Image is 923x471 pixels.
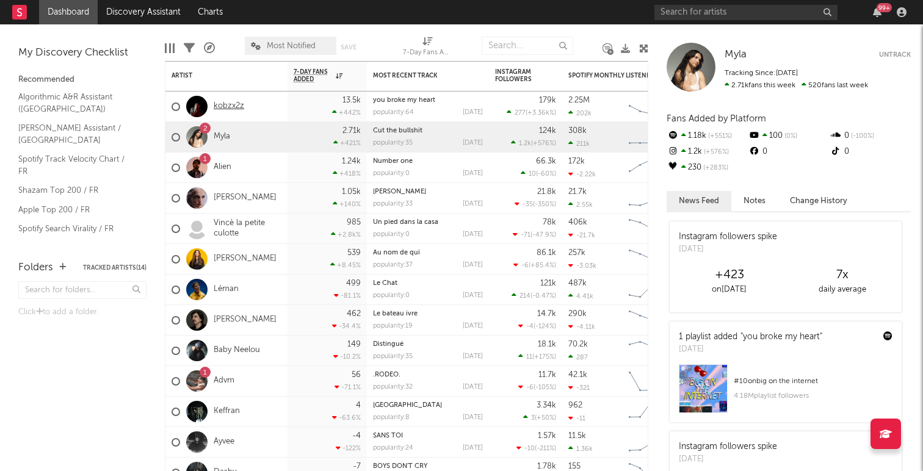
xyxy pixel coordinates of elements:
[347,218,361,226] div: 985
[568,127,587,135] div: 308k
[373,341,404,348] a: Distingué
[165,31,175,66] div: Edit Columns
[352,432,361,440] div: -4
[849,133,874,140] span: -100 %
[529,171,536,178] span: 10
[463,170,483,177] div: [DATE]
[346,279,361,287] div: 499
[373,463,427,470] a: BOYS DON'T CRY
[519,293,530,300] span: 214
[18,203,134,217] a: Apple Top 200 / FR
[373,128,422,134] a: Cut the bullshit
[623,336,678,366] svg: Chart title
[18,222,134,235] a: Spotify Search Virality / FR
[214,132,230,142] a: Myla
[214,193,277,203] a: [PERSON_NAME]
[526,384,534,391] span: -6
[706,133,732,140] span: +551 %
[568,218,587,226] div: 406k
[342,96,361,104] div: 13.5k
[568,353,588,361] div: 287
[214,315,277,325] a: [PERSON_NAME]
[214,218,281,239] a: Vincè la petite culotte
[524,445,535,452] span: -10
[538,432,556,440] div: 1.57k
[333,139,361,147] div: +421 %
[373,170,410,177] div: popularity: 0
[535,201,554,208] span: -350 %
[373,109,414,116] div: popularity: 64
[83,265,147,271] button: Tracked Artists(14)
[526,354,532,361] span: 11
[373,189,426,195] a: [PERSON_NAME]
[214,345,260,356] a: Baby Neelou
[568,188,587,196] div: 21.7k
[336,444,361,452] div: -122 %
[734,389,892,403] div: 4.18M playlist followers
[342,127,361,135] div: 2.71k
[463,353,483,360] div: [DATE]
[373,433,483,439] div: SANS TOI
[568,109,592,117] div: 202k
[537,462,556,470] div: 1.78k
[537,188,556,196] div: 21.8k
[18,261,53,275] div: Folders
[623,397,678,427] svg: Chart title
[334,292,361,300] div: -81.1 %
[330,261,361,269] div: +8.45 %
[748,128,829,144] div: 100
[568,414,585,422] div: -11
[679,453,777,466] div: [DATE]
[373,219,483,226] div: Un pied dans la casa
[463,262,483,268] div: [DATE]
[536,157,556,165] div: 66.3k
[539,127,556,135] div: 124k
[463,445,483,451] div: [DATE]
[734,374,892,389] div: # 10 on big on the internet
[533,140,554,147] span: +576 %
[568,292,593,300] div: 4.41k
[748,144,829,160] div: 0
[373,280,397,287] a: Le Chat
[204,31,215,66] div: A&R Pipeline
[873,7,881,17] button: 99+
[333,200,361,208] div: +140 %
[332,322,361,330] div: -34.4 %
[373,341,483,348] div: Distingué
[879,49,911,61] button: Untrack
[214,437,234,447] a: Ayvee
[214,284,239,295] a: Léman
[623,183,678,214] svg: Chart title
[702,149,729,156] span: +576 %
[373,262,413,268] div: popularity: 37
[568,201,593,209] div: 2.55k
[373,250,483,256] div: Au nom de qui
[568,384,590,392] div: -321
[507,109,556,117] div: ( )
[540,279,556,287] div: 121k
[18,73,147,87] div: Recommended
[333,170,361,178] div: +418 %
[623,92,678,122] svg: Chart title
[623,122,678,153] svg: Chart title
[539,96,556,104] div: 179k
[679,440,777,453] div: Instagram followers spike
[373,311,483,317] div: Le bateau ivre
[373,201,413,207] div: popularity: 33
[532,293,554,300] span: -0.47 %
[373,433,403,439] a: SANS TOI
[214,101,244,112] a: kobzx2z
[18,90,134,115] a: Algorithmic A&R Assistant ([GEOGRAPHIC_DATA])
[670,364,902,422] a: #10onbig on the internet4.18Mplaylist followers
[341,44,357,51] button: Save
[654,5,838,20] input: Search for artists
[725,82,795,89] span: 2.71k fans this week
[495,68,538,83] div: Instagram Followers
[18,305,147,320] div: Click to add a folder.
[731,191,778,211] button: Notes
[342,157,361,165] div: 1.24k
[331,231,361,239] div: +2.8k %
[568,445,593,453] div: 1.36k
[532,232,554,239] span: -47.9 %
[783,133,797,140] span: 0 %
